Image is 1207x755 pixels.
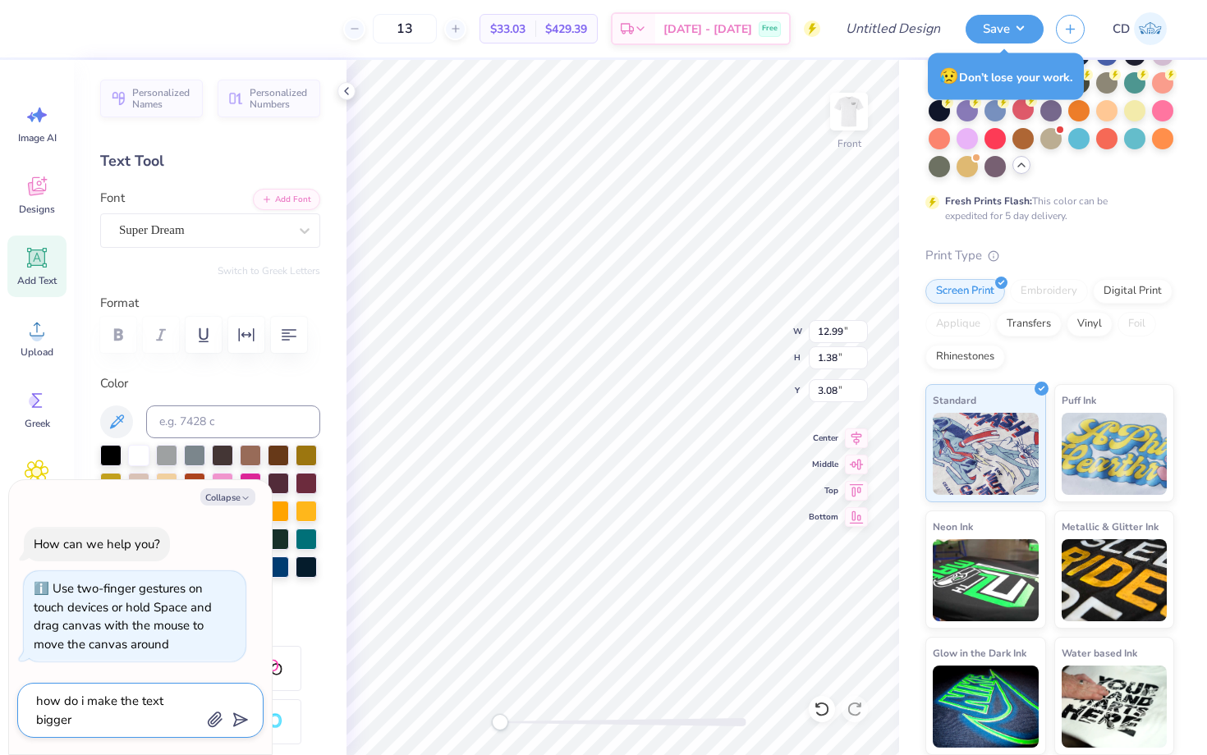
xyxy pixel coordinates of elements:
span: Image AI [18,131,57,144]
textarea: how do i make the text bigger [34,690,201,730]
div: Accessibility label [492,714,508,730]
div: Vinyl [1067,312,1113,336]
button: Add Font [253,189,320,210]
div: Applique [925,312,991,336]
div: Use two-finger gestures on touch devices or hold Space and drag canvas with the mouse to move the... [34,580,212,652]
img: Standard [933,413,1039,495]
span: Metallic & Glitter Ink [1062,518,1159,535]
span: Middle [809,458,838,471]
button: Collapse [200,488,255,506]
label: Font [100,189,125,208]
img: Metallic & Glitter Ink [1062,539,1168,621]
label: Color [100,374,320,393]
button: Personalized Numbers [218,80,320,117]
span: Bottom [809,510,838,524]
span: Standard [933,391,976,409]
span: Water based Ink [1062,644,1137,661]
div: Front [838,136,861,151]
span: [DATE] - [DATE] [663,21,752,38]
span: Personalized Numbers [250,87,310,110]
img: Water based Ink [1062,666,1168,748]
div: Foil [1118,312,1156,336]
span: CD [1113,20,1130,39]
div: Rhinestones [925,345,1005,369]
button: Switch to Greek Letters [218,264,320,277]
a: CD [1105,12,1174,45]
div: Text Tool [100,150,320,172]
div: Don’t lose your work. [928,53,1084,100]
button: Save [966,15,1044,43]
span: Add Text [17,274,57,287]
span: Free [762,23,778,34]
span: Designs [19,203,55,216]
span: Upload [21,345,53,359]
img: Front [833,95,865,128]
div: Screen Print [925,279,1005,304]
span: Greek [25,417,50,430]
button: Personalized Names [100,80,203,117]
span: Top [809,484,838,497]
input: Untitled Design [833,12,953,45]
img: Puff Ink [1062,413,1168,495]
span: Glow in the Dark Ink [933,644,1026,661]
div: This color can be expedited for 5 day delivery. [945,194,1147,223]
div: Embroidery [1010,279,1088,304]
span: $429.39 [545,21,587,38]
div: Print Type [925,246,1174,265]
input: e.g. 7428 c [146,405,320,438]
span: Center [809,432,838,445]
span: Neon Ink [933,518,973,535]
span: 😥 [939,66,959,87]
img: Glow in the Dark Ink [933,666,1039,748]
img: Neon Ink [933,539,1039,621]
div: How can we help you? [34,536,160,552]
input: – – [373,14,437,43]
div: Digital Print [1093,279,1173,304]
span: Puff Ink [1062,391,1096,409]
strong: Fresh Prints Flash: [945,194,1032,208]
span: $33.03 [490,21,525,38]
div: Transfers [996,312,1062,336]
label: Format [100,294,320,313]
span: Personalized Names [132,87,193,110]
img: Charlotte Dreany [1134,12,1167,45]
